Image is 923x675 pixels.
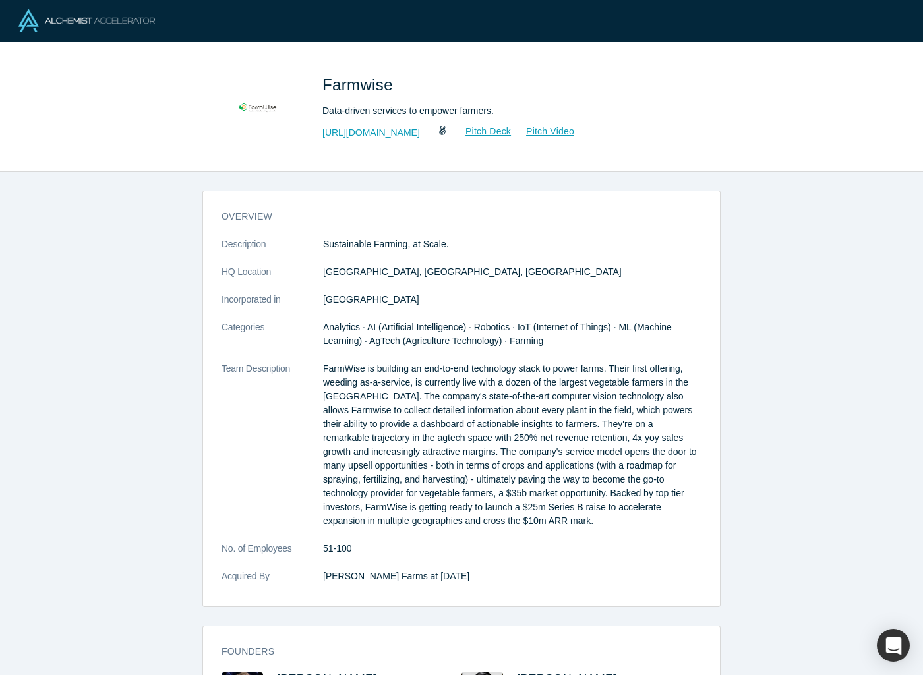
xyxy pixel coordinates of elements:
[512,124,575,139] a: Pitch Video
[18,9,155,32] img: Alchemist Logo
[323,293,701,307] dd: [GEOGRAPHIC_DATA]
[222,237,323,265] dt: Description
[222,645,683,659] h3: Founders
[222,362,323,542] dt: Team Description
[222,265,323,293] dt: HQ Location
[323,237,701,251] p: Sustainable Farming, at Scale.
[323,542,701,556] dd: 51-100
[222,293,323,320] dt: Incorporated in
[212,61,304,153] img: Farmwise's Logo
[322,126,420,140] a: [URL][DOMAIN_NAME]
[222,320,323,362] dt: Categories
[323,362,701,528] p: FarmWise is building an end-to-end technology stack to power farms. Their first offering, weeding...
[322,76,398,94] span: Farmwise
[323,265,701,279] dd: [GEOGRAPHIC_DATA], [GEOGRAPHIC_DATA], [GEOGRAPHIC_DATA]
[222,542,323,570] dt: No. of Employees
[222,210,683,223] h3: overview
[323,322,672,346] span: Analytics · AI (Artificial Intelligence) · Robotics · IoT (Internet of Things) · ML (Machine Lear...
[451,124,512,139] a: Pitch Deck
[323,570,701,583] dd: [PERSON_NAME] Farms at [DATE]
[322,104,692,118] div: Data-driven services to empower farmers.
[222,570,323,597] dt: Acquired By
